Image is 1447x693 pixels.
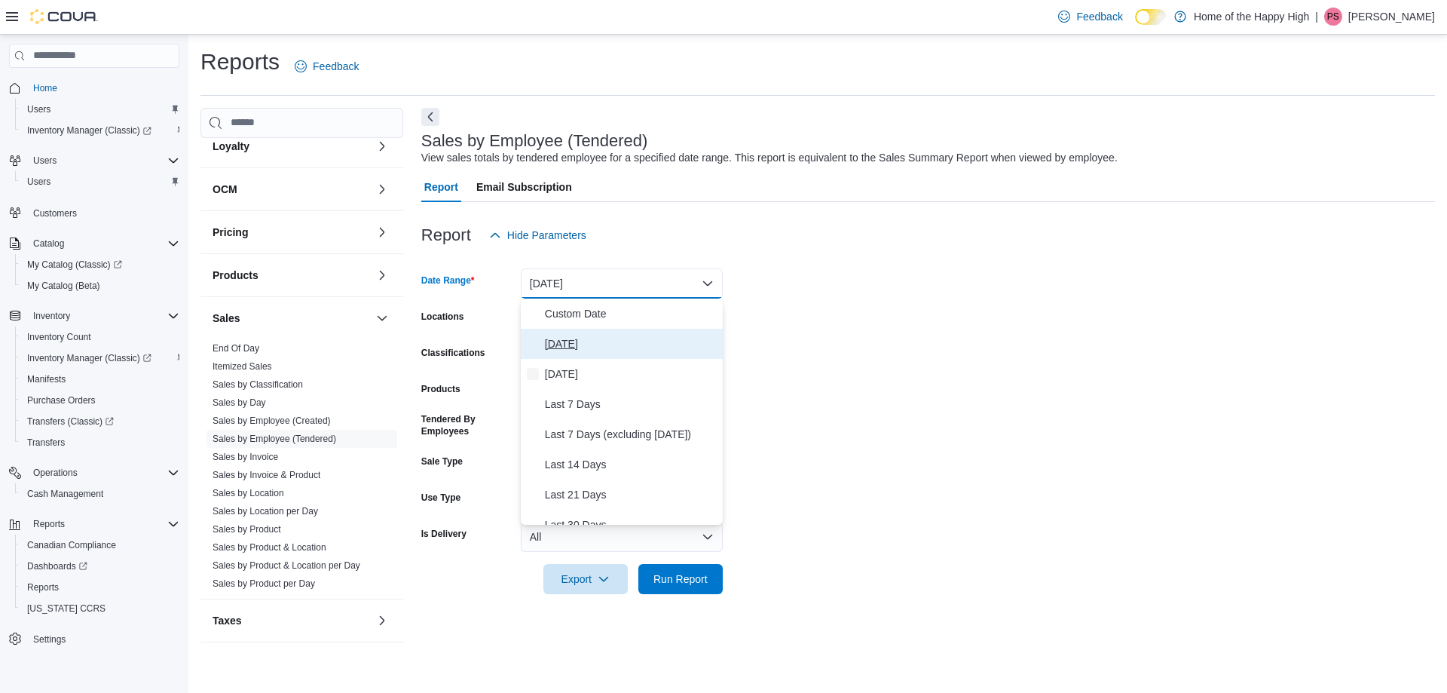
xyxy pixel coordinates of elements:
[213,470,320,480] a: Sales by Invoice & Product
[1052,2,1128,32] a: Feedback
[545,365,717,383] span: [DATE]
[15,120,185,141] a: Inventory Manager (Classic)
[15,535,185,556] button: Canadian Compliance
[213,397,266,409] span: Sales by Day
[33,633,66,645] span: Settings
[213,342,259,354] span: End Of Day
[15,390,185,411] button: Purchase Orders
[213,613,370,628] button: Taxes
[213,434,336,444] a: Sales by Employee (Tendered)
[213,578,315,589] a: Sales by Product per Day
[373,137,391,155] button: Loyalty
[27,203,179,222] span: Customers
[27,560,87,572] span: Dashboards
[200,47,280,77] h1: Reports
[27,581,59,593] span: Reports
[27,78,179,97] span: Home
[27,373,66,385] span: Manifests
[27,280,100,292] span: My Catalog (Beta)
[27,176,50,188] span: Users
[213,225,370,240] button: Pricing
[27,259,122,271] span: My Catalog (Classic)
[653,572,708,587] span: Run Report
[3,628,185,650] button: Settings
[27,331,91,343] span: Inventory Count
[27,307,76,325] button: Inventory
[21,557,93,575] a: Dashboards
[27,464,84,482] button: Operations
[1135,25,1136,26] span: Dark Mode
[213,505,318,517] span: Sales by Location per Day
[3,514,185,535] button: Reports
[33,310,70,322] span: Inventory
[373,223,391,241] button: Pricing
[313,59,359,74] span: Feedback
[30,9,98,24] img: Cova
[21,277,179,295] span: My Catalog (Beta)
[21,328,97,346] a: Inventory Count
[213,578,315,590] span: Sales by Product per Day
[21,328,179,346] span: Inventory Count
[27,603,106,615] span: [US_STATE] CCRS
[27,394,96,406] span: Purchase Orders
[21,485,179,503] span: Cash Management
[15,99,185,120] button: Users
[21,391,179,409] span: Purchase Orders
[15,598,185,619] button: [US_STATE] CCRS
[373,309,391,327] button: Sales
[213,542,326,553] a: Sales by Product & Location
[15,348,185,369] a: Inventory Manager (Classic)
[424,172,458,202] span: Report
[213,433,336,445] span: Sales by Employee (Tendered)
[21,173,179,191] span: Users
[21,100,57,118] a: Users
[27,515,71,533] button: Reports
[21,121,179,140] span: Inventory Manager (Classic)
[33,155,57,167] span: Users
[15,327,185,348] button: Inventory Count
[213,487,284,499] span: Sales by Location
[1324,8,1342,26] div: Paige Stocki
[521,268,723,299] button: [DATE]
[21,370,179,388] span: Manifests
[15,254,185,275] a: My Catalog (Classic)
[213,379,303,390] a: Sales by Classification
[3,233,185,254] button: Catalog
[421,455,463,468] label: Sale Type
[3,201,185,223] button: Customers
[213,541,326,553] span: Sales by Product & Location
[213,182,237,197] h3: OCM
[27,630,179,649] span: Settings
[21,434,71,452] a: Transfers
[213,360,272,373] span: Itemized Sales
[15,369,185,390] button: Manifests
[421,150,1118,166] div: View sales totals by tendered employee for a specified date range. This report is equivalent to t...
[213,225,248,240] h3: Pricing
[638,564,723,594] button: Run Report
[213,523,281,535] span: Sales by Product
[545,395,717,413] span: Last 7 Days
[33,518,65,530] span: Reports
[213,343,259,354] a: End Of Day
[545,486,717,504] span: Last 21 Days
[21,578,65,596] a: Reports
[21,578,179,596] span: Reports
[21,349,158,367] a: Inventory Manager (Classic)
[1327,8,1339,26] span: PS
[545,305,717,323] span: Custom Date
[3,305,185,327] button: Inventory
[27,307,179,325] span: Inventory
[213,361,272,372] a: Itemized Sales
[21,599,112,618] a: [US_STATE] CCRS
[21,173,57,191] a: Users
[213,139,370,154] button: Loyalty
[289,51,365,81] a: Feedback
[213,613,242,628] h3: Taxes
[21,536,122,554] a: Canadian Compliance
[421,226,471,244] h3: Report
[27,437,65,449] span: Transfers
[27,488,103,500] span: Cash Management
[213,268,259,283] h3: Products
[27,235,179,253] span: Catalog
[1135,9,1167,25] input: Dark Mode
